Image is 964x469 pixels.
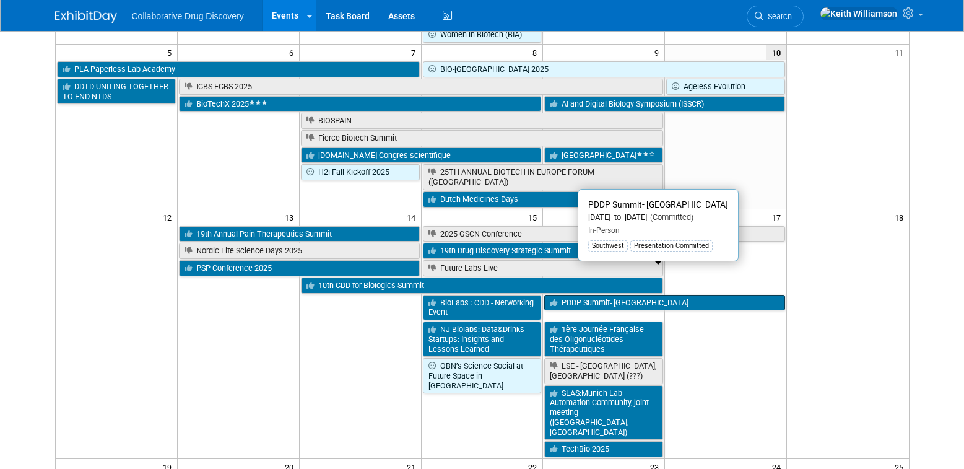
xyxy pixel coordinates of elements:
[666,79,785,95] a: Ageless Evolution
[544,295,785,311] a: PDDP Summit- [GEOGRAPHIC_DATA]
[588,226,620,235] span: In-Person
[423,27,542,43] a: Women in Biotech (BIA)
[179,96,542,112] a: BioTechX 2025
[588,199,728,209] span: PDDP Summit- [GEOGRAPHIC_DATA]
[544,441,663,457] a: TechBio 2025
[423,164,664,190] a: 25TH ANNUAL BIOTECH IN EUROPE FORUM ([GEOGRAPHIC_DATA])
[162,209,177,225] span: 12
[423,260,664,276] a: Future Labs Live
[288,45,299,60] span: 6
[544,322,663,357] a: 1ère Journée Française des Oligonucléotides Thérapeutiques
[747,6,804,27] a: Search
[544,96,785,112] a: AI and Digital Biology Symposium (ISSCR)
[588,213,728,223] div: [DATE] to [DATE]
[423,295,542,320] a: BioLabs : CDD - Networking Event
[771,209,786,225] span: 17
[893,209,909,225] span: 18
[423,358,542,393] a: OBN’s Science Social at Future Space in [GEOGRAPHIC_DATA]
[179,79,663,95] a: ICBS ECBS 2025
[57,61,420,77] a: PLA Paperless Lab Academy
[179,243,420,259] a: Nordic Life Science Days 2025
[588,240,628,252] div: Southwest
[423,61,786,77] a: BIO‑[GEOGRAPHIC_DATA] 2025
[179,226,420,242] a: 19th Annual Pain Therapeutics Summit
[301,113,664,129] a: BIOSPAIN
[763,12,792,21] span: Search
[766,45,786,60] span: 10
[410,45,421,60] span: 7
[630,240,713,252] div: Presentation Committed
[820,7,898,20] img: Keith Williamson
[301,130,664,146] a: Fierce Biotech Summit
[301,278,664,294] a: 10th CDD for Biologics Summit
[301,147,542,164] a: [DOMAIN_NAME] Congres scientifique
[544,385,663,441] a: SLAS:Munich Lab Automation Community, joint meeting ([GEOGRAPHIC_DATA], [GEOGRAPHIC_DATA])
[647,213,693,222] span: (Committed)
[527,209,542,225] span: 15
[531,45,542,60] span: 8
[423,226,786,242] a: 2025 GSCN Conference
[893,45,909,60] span: 11
[55,11,117,23] img: ExhibitDay
[301,164,420,180] a: H2i Fall Kickoff 2025
[57,79,176,104] a: DDTD UNITING TOGETHER TO END NTDS
[132,11,244,21] span: Collaborative Drug Discovery
[166,45,177,60] span: 5
[653,45,664,60] span: 9
[423,322,542,357] a: NJ Biolabs: Data&Drinks - Startups: Insights and Lessons Learned
[284,209,299,225] span: 13
[544,147,663,164] a: [GEOGRAPHIC_DATA]
[544,358,663,384] a: LSE - [GEOGRAPHIC_DATA], [GEOGRAPHIC_DATA] (???)
[423,191,664,208] a: Dutch Medicines Days
[423,243,664,259] a: 19th Drug Discovery Strategic Summit
[179,260,420,276] a: PSP Conference 2025
[406,209,421,225] span: 14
